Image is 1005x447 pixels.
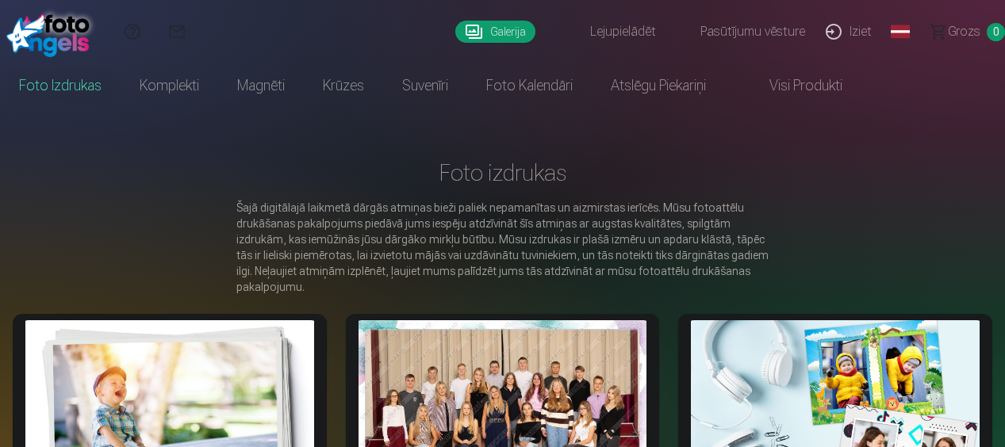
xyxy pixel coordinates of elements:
[592,63,725,108] a: Atslēgu piekariņi
[304,63,383,108] a: Krūzes
[25,159,980,187] h1: Foto izdrukas
[987,23,1005,41] span: 0
[383,63,467,108] a: Suvenīri
[948,22,980,41] span: Grozs
[725,63,861,108] a: Visi produkti
[467,63,592,108] a: Foto kalendāri
[236,200,769,295] p: Šajā digitālajā laikmetā dārgās atmiņas bieži paliek nepamanītas un aizmirstas ierīcēs. Mūsu foto...
[121,63,218,108] a: Komplekti
[6,6,98,57] img: /fa1
[455,21,535,43] a: Galerija
[218,63,304,108] a: Magnēti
